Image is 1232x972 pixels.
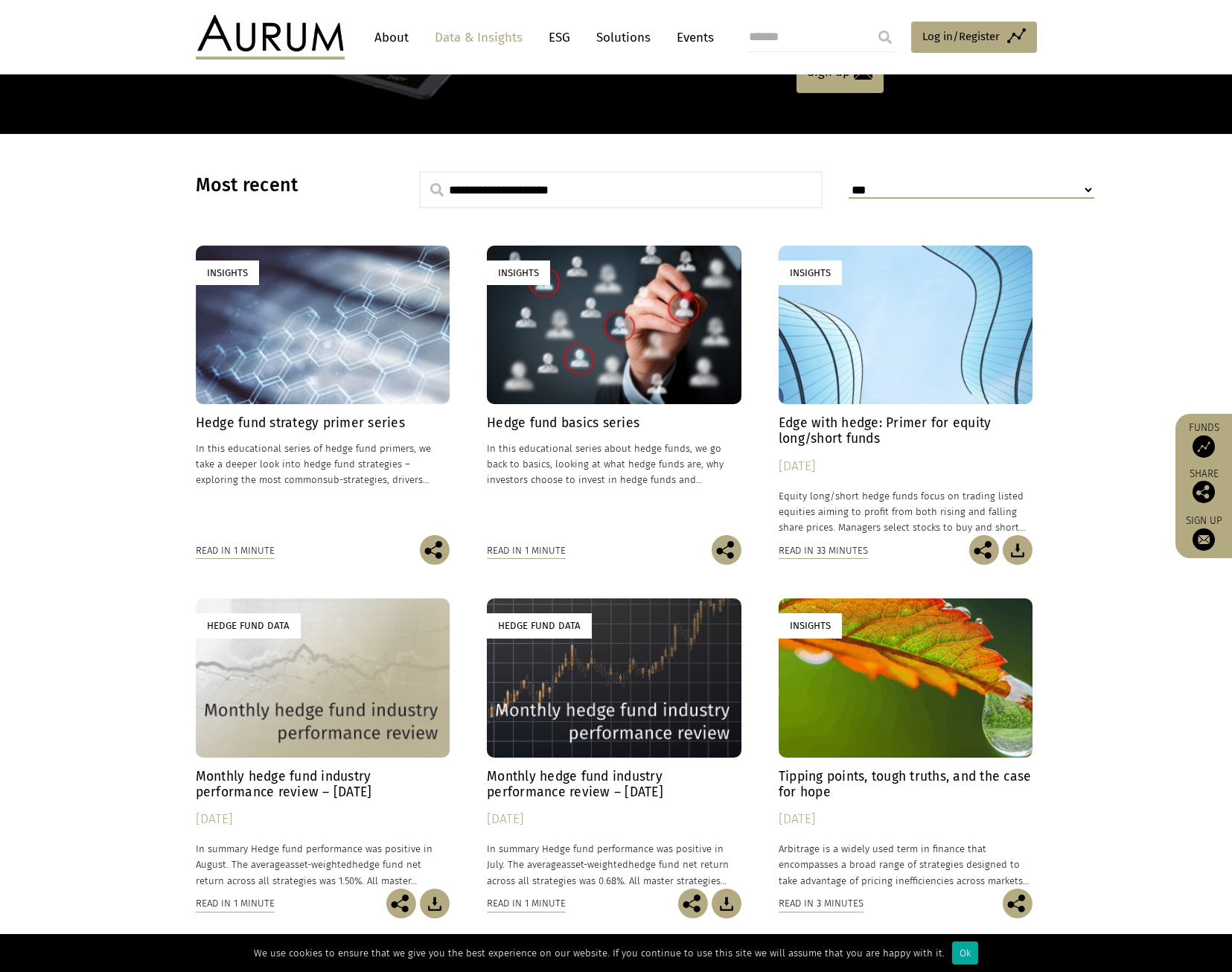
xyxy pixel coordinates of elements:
[1183,421,1225,458] a: Funds
[196,260,259,285] div: Insights
[196,15,345,60] img: Aurum
[487,246,741,535] a: Insights Hedge fund basics series In this educational series about hedge funds, we go back to bas...
[487,613,592,638] div: Hedge Fund Data
[196,841,450,888] p: In summary Hedge fund performance was positive in August. The average hedge fund net return acros...
[870,22,900,52] input: Submit
[487,769,741,800] h4: Monthly hedge fund industry performance review – [DATE]
[1193,435,1215,458] img: Access Funds
[1193,528,1215,551] img: Sign up to our newsletter
[427,24,530,51] a: Data & Insights
[779,809,1033,830] div: [DATE]
[386,889,416,918] img: Share this post
[487,415,741,431] h4: Hedge fund basics series
[669,24,714,51] a: Events
[779,769,1033,800] h4: Tipping points, tough truths, and the case for hope
[430,183,444,196] img: search.svg
[1003,535,1032,565] img: Download Article
[487,841,741,888] p: In summary Hedge fund performance was positive in July. The average hedge fund net return across ...
[779,456,1033,477] div: [DATE]
[779,598,1033,888] a: Insights Tipping points, tough truths, and the case for hope [DATE] Arbitrage is a widely used te...
[779,260,842,285] div: Insights
[779,613,842,638] div: Insights
[196,246,450,535] a: Insights Hedge fund strategy primer series In this educational series of hedge fund primers, we t...
[323,474,387,485] span: sub-strategies
[285,859,352,870] span: asset-weighted
[678,889,708,918] img: Share this post
[952,941,978,965] div: Ok
[589,24,658,51] a: Solutions
[922,28,1000,45] span: Log in/Register
[487,809,741,830] div: [DATE]
[196,895,275,912] div: Read in 1 minute
[779,841,1033,888] p: Arbitrage is a widely used term in finance that encompasses a broad range of strategies designed ...
[1183,514,1225,551] a: Sign up
[487,895,566,912] div: Read in 1 minute
[196,174,382,196] h3: Most recent
[420,535,450,565] img: Share this post
[712,535,741,565] img: Share this post
[196,441,450,487] p: In this educational series of hedge fund primers, we take a deeper look into hedge fund strategie...
[487,441,741,487] p: In this educational series about hedge funds, we go back to basics, looking at what hedge funds a...
[196,809,450,830] div: [DATE]
[196,543,275,559] div: Read in 1 minute
[196,613,301,638] div: Hedge Fund Data
[779,895,864,912] div: Read in 3 minutes
[487,598,741,888] a: Hedge Fund Data Monthly hedge fund industry performance review – [DATE] [DATE] In summary Hedge f...
[561,859,628,870] span: asset-weighted
[196,769,450,800] h4: Monthly hedge fund industry performance review – [DATE]
[712,889,741,918] img: Download Article
[1193,481,1215,503] img: Share this post
[541,24,578,51] a: ESG
[367,24,416,51] a: About
[420,889,450,918] img: Download Article
[487,260,550,285] div: Insights
[779,415,1033,447] h4: Edge with hedge: Primer for equity long/short funds
[196,598,450,888] a: Hedge Fund Data Monthly hedge fund industry performance review – [DATE] [DATE] In summary Hedge f...
[487,543,566,559] div: Read in 1 minute
[779,246,1033,535] a: Insights Edge with hedge: Primer for equity long/short funds [DATE] Equity long/short hedge funds...
[1003,889,1032,918] img: Share this post
[196,415,450,431] h4: Hedge fund strategy primer series
[779,543,868,559] div: Read in 33 minutes
[1183,469,1225,503] div: Share
[779,488,1033,535] p: Equity long/short hedge funds focus on trading listed equities aiming to profit from both rising ...
[911,22,1037,53] a: Log in/Register
[969,535,999,565] img: Share this post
